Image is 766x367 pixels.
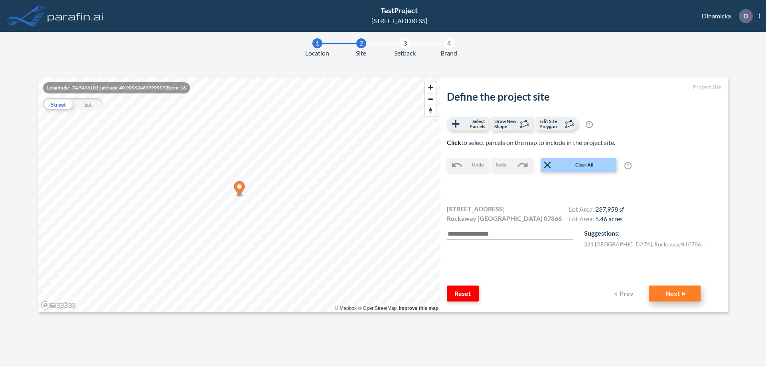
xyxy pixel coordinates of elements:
button: Prev [609,286,641,302]
span: Site [356,48,366,58]
span: Clear All [553,161,616,169]
h2: Define the project site [447,91,721,103]
span: Location [305,48,329,58]
button: Next [649,286,701,302]
h4: Lot Area: [569,205,624,215]
span: Select Parcels [462,119,485,129]
span: to select parcels on the map to include in the project site. [447,139,615,146]
button: Redo [492,158,533,172]
h4: Lot Area: [569,215,624,224]
span: Setback [394,48,416,58]
span: Draw New Shape [494,119,518,129]
button: Undo [447,158,488,172]
div: 4 [444,38,454,48]
a: Mapbox homepage [41,301,76,310]
span: Rockaway [GEOGRAPHIC_DATA] 07866 [447,214,562,223]
b: Click [447,139,461,146]
div: Dinamicka [690,9,760,23]
button: Reset [447,286,479,302]
span: 5.46 acres [595,215,623,222]
span: Undo [472,161,484,169]
p: Suggestions: [584,228,721,238]
span: [STREET_ADDRESS] [447,204,505,214]
div: Street [43,98,73,110]
span: ? [586,121,593,128]
a: OpenStreetMap [358,306,397,311]
img: logo [46,8,105,24]
div: Longitude: -74.5496101 Latitude: 40.90962469999999 Zoom: 16 [43,82,190,93]
div: 2 [356,38,366,48]
span: Edit Site Polygon [539,119,563,129]
span: TestProject [381,6,418,15]
button: Clear All [541,158,616,172]
button: Zoom in [425,81,436,93]
label: 321 [GEOGRAPHIC_DATA] , Rockaway , NJ 07866 , US [584,240,708,248]
button: Reset bearing to north [425,105,436,116]
span: Redo [496,161,507,169]
div: [STREET_ADDRESS] [371,16,427,26]
a: Improve this map [399,306,438,311]
p: D [743,12,748,20]
div: 3 [400,38,410,48]
h5: Project Site [447,84,721,91]
span: Brand [440,48,457,58]
canvas: Map [38,77,440,312]
div: Map marker [234,181,245,198]
button: Zoom out [425,93,436,105]
a: Mapbox [335,306,357,311]
span: ? [624,162,632,169]
div: Sat [73,98,103,110]
span: 237,958 sf [595,205,624,213]
div: 1 [312,38,322,48]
